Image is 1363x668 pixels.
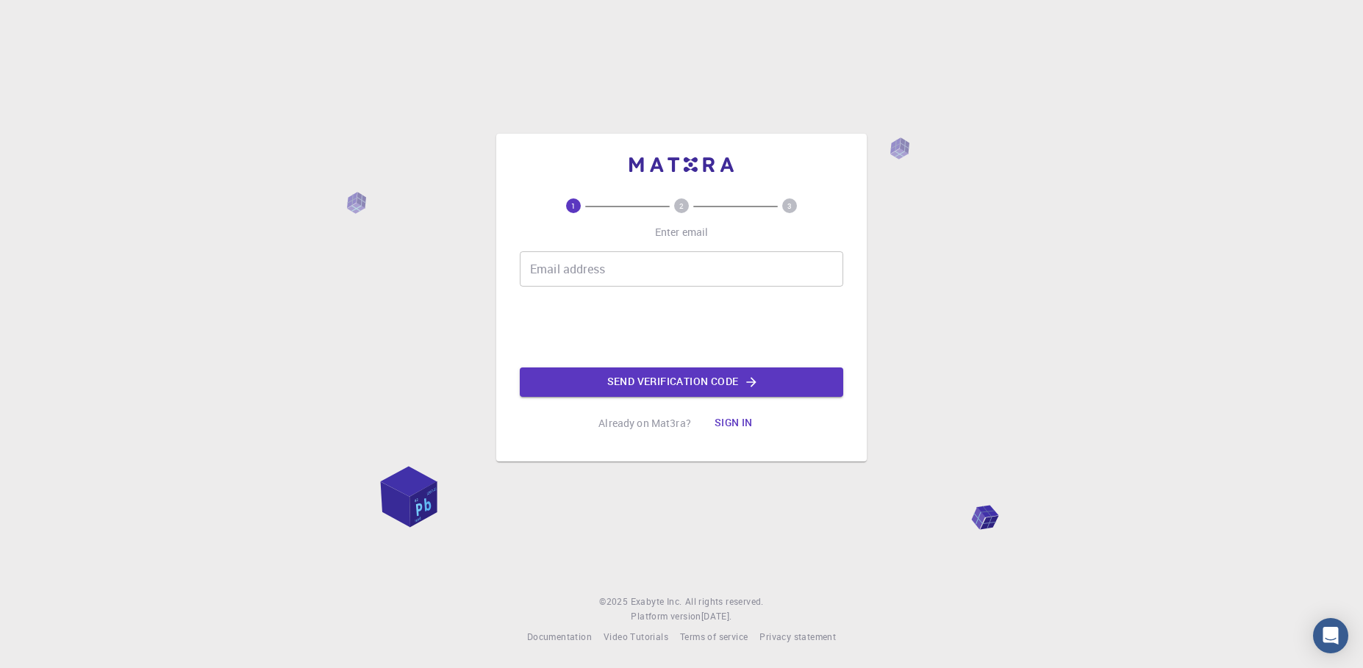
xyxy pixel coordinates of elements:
span: Exabyte Inc. [631,595,682,607]
a: Exabyte Inc. [631,595,682,609]
span: All rights reserved. [685,595,764,609]
a: Terms of service [680,630,748,644]
a: Video Tutorials [604,630,668,644]
text: 1 [571,201,576,211]
a: [DATE]. [701,609,732,624]
a: Documentation [527,630,592,644]
iframe: reCAPTCHA [570,298,793,356]
span: Privacy statement [759,631,836,642]
span: Platform version [631,609,701,624]
span: Video Tutorials [604,631,668,642]
text: 3 [787,201,792,211]
button: Send verification code [520,367,843,397]
p: Enter email [655,225,709,240]
a: Privacy statement [759,630,836,644]
span: Terms of service [680,631,748,642]
button: Sign in [703,409,765,438]
span: [DATE] . [701,610,732,622]
span: Documentation [527,631,592,642]
span: © 2025 [599,595,630,609]
p: Already on Mat3ra? [598,416,691,431]
div: Open Intercom Messenger [1313,618,1348,653]
text: 2 [679,201,684,211]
